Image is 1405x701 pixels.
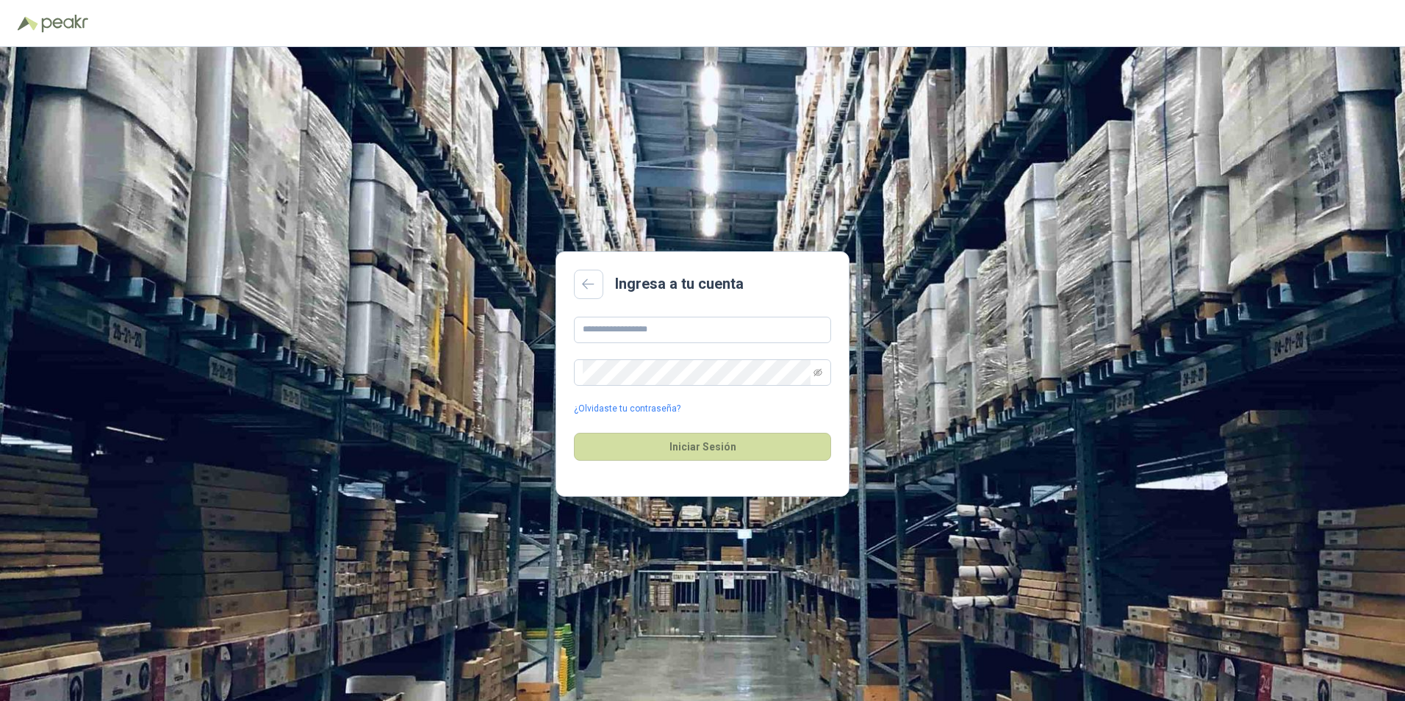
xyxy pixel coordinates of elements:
img: Peakr [41,15,88,32]
a: ¿Olvidaste tu contraseña? [574,402,680,416]
img: Logo [18,16,38,31]
h2: Ingresa a tu cuenta [615,273,744,295]
button: Iniciar Sesión [574,433,831,461]
span: eye-invisible [813,368,822,377]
